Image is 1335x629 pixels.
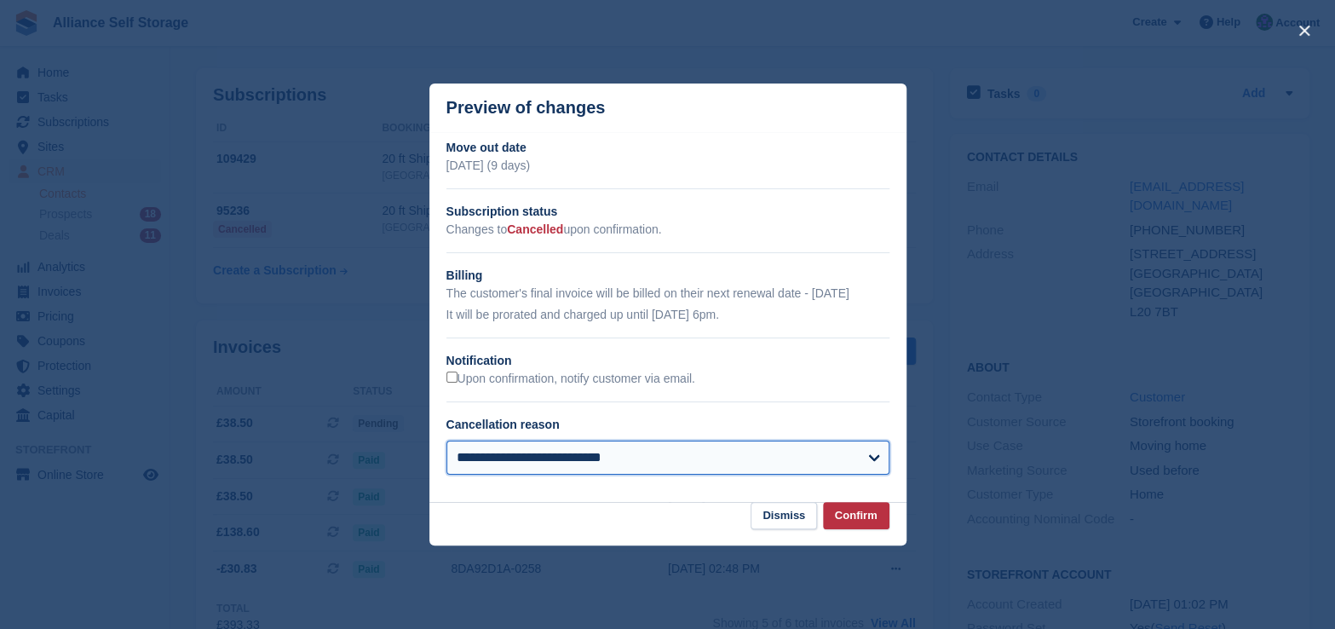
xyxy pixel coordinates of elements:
[507,222,563,236] span: Cancelled
[446,418,560,431] label: Cancellation reason
[1291,17,1318,44] button: close
[446,267,889,285] h2: Billing
[446,221,889,239] p: Changes to upon confirmation.
[446,203,889,221] h2: Subscription status
[446,372,695,387] label: Upon confirmation, notify customer via email.
[446,306,889,324] p: It will be prorated and charged up until [DATE] 6pm.
[446,352,889,370] h2: Notification
[446,372,457,383] input: Upon confirmation, notify customer via email.
[446,157,889,175] p: [DATE] (9 days)
[751,502,817,530] button: Dismiss
[823,502,889,530] button: Confirm
[446,139,889,157] h2: Move out date
[446,98,606,118] p: Preview of changes
[446,285,889,303] p: The customer's final invoice will be billed on their next renewal date - [DATE]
